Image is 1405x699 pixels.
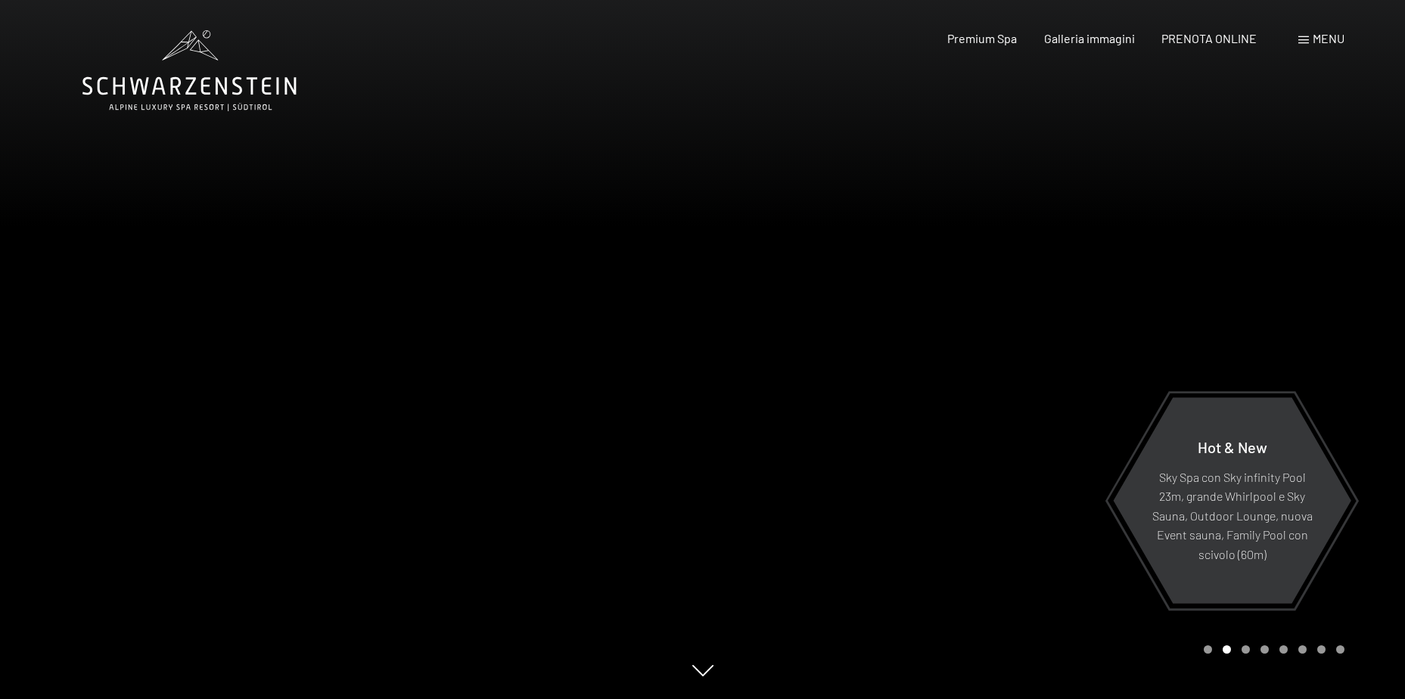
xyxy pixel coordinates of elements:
[1204,645,1212,654] div: Carousel Page 1
[1161,31,1257,45] a: PRENOTA ONLINE
[1044,31,1135,45] a: Galleria immagini
[947,31,1017,45] a: Premium Spa
[1150,467,1314,564] p: Sky Spa con Sky infinity Pool 23m, grande Whirlpool e Sky Sauna, Outdoor Lounge, nuova Event saun...
[1242,645,1250,654] div: Carousel Page 3
[1336,645,1344,654] div: Carousel Page 8
[1313,31,1344,45] span: Menu
[1198,645,1344,654] div: Carousel Pagination
[1198,437,1267,455] span: Hot & New
[1112,396,1352,604] a: Hot & New Sky Spa con Sky infinity Pool 23m, grande Whirlpool e Sky Sauna, Outdoor Lounge, nuova ...
[1279,645,1288,654] div: Carousel Page 5
[1223,645,1231,654] div: Carousel Page 2 (Current Slide)
[1317,645,1326,654] div: Carousel Page 7
[1260,645,1269,654] div: Carousel Page 4
[1298,645,1307,654] div: Carousel Page 6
